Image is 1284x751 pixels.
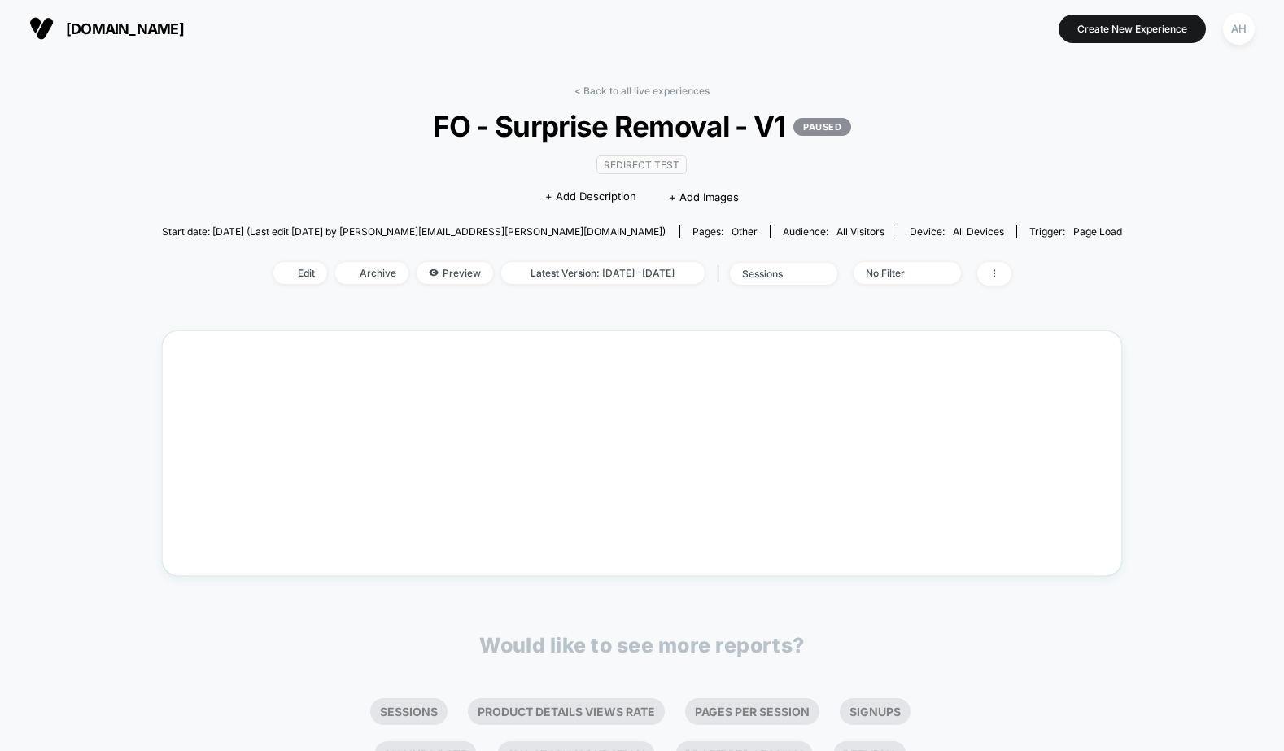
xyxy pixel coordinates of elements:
[713,262,730,286] span: |
[1223,13,1255,45] div: AH
[66,20,184,37] span: [DOMAIN_NAME]
[273,262,327,284] span: Edit
[692,225,758,238] div: Pages:
[162,225,666,238] span: Start date: [DATE] (Last edit [DATE] by [PERSON_NAME][EMAIL_ADDRESS][PERSON_NAME][DOMAIN_NAME])
[210,109,1074,143] span: FO - Surprise Removal - V1
[732,225,758,238] span: other
[793,118,851,136] p: PAUSED
[783,225,884,238] div: Audience:
[866,267,931,279] div: No Filter
[897,225,1016,238] span: Device:
[953,225,1004,238] span: all devices
[685,698,819,725] li: Pages Per Session
[742,268,807,280] div: sessions
[24,15,189,41] button: [DOMAIN_NAME]
[370,698,448,725] li: Sessions
[479,633,805,657] p: Would like to see more reports?
[1073,225,1122,238] span: Page Load
[574,85,710,97] a: < Back to all live experiences
[335,262,408,284] span: Archive
[417,262,493,284] span: Preview
[501,262,705,284] span: Latest Version: [DATE] - [DATE]
[1029,225,1122,238] div: Trigger:
[836,225,884,238] span: All Visitors
[468,698,665,725] li: Product Details Views Rate
[29,16,54,41] img: Visually logo
[669,190,739,203] span: + Add Images
[596,155,687,174] span: Redirect Test
[1218,12,1260,46] button: AH
[840,698,911,725] li: Signups
[545,189,636,205] span: + Add Description
[1059,15,1206,43] button: Create New Experience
